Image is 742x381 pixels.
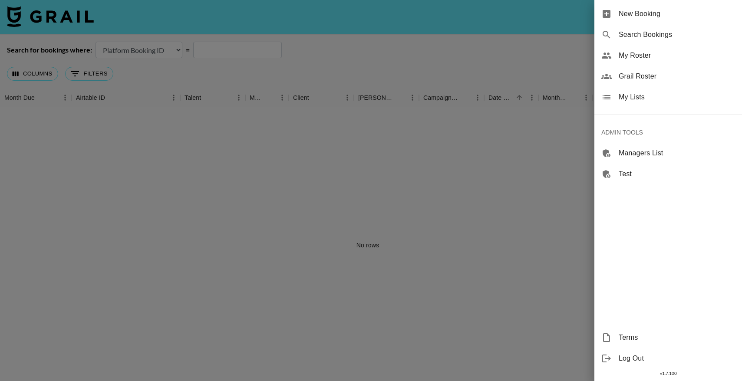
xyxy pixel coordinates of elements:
[594,348,742,369] div: Log Out
[619,148,735,158] span: Managers List
[594,122,742,143] div: ADMIN TOOLS
[619,92,735,102] span: My Lists
[619,332,735,343] span: Terms
[594,327,742,348] div: Terms
[619,353,735,364] span: Log Out
[619,71,735,82] span: Grail Roster
[619,9,735,19] span: New Booking
[619,50,735,61] span: My Roster
[594,164,742,184] div: Test
[594,87,742,108] div: My Lists
[594,369,742,378] div: v 1.7.100
[594,24,742,45] div: Search Bookings
[594,143,742,164] div: Managers List
[594,45,742,66] div: My Roster
[619,169,735,179] span: Test
[594,66,742,87] div: Grail Roster
[619,30,735,40] span: Search Bookings
[594,3,742,24] div: New Booking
